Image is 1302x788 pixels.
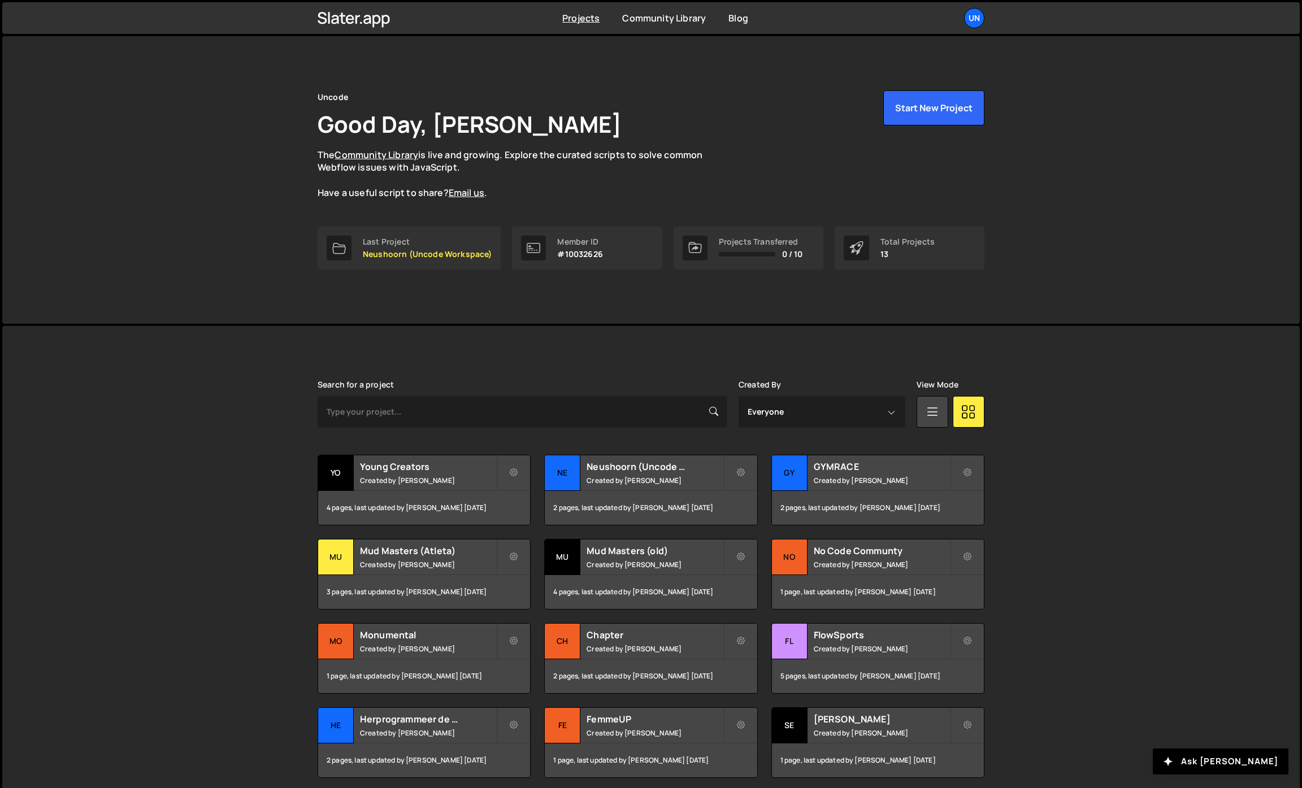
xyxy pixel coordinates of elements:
a: Mu Mud Masters (old) Created by [PERSON_NAME] 4 pages, last updated by [PERSON_NAME] [DATE] [544,539,757,609]
button: Ask [PERSON_NAME] [1153,748,1288,774]
div: He [318,708,354,743]
h2: Monumental [360,629,496,641]
h2: Neushoorn (Uncode Workspace) [587,460,723,473]
input: Type your project... [318,396,727,428]
p: The is live and growing. Explore the curated scripts to solve common Webflow issues with JavaScri... [318,149,724,199]
a: Blog [728,12,748,24]
h1: Good Day, [PERSON_NAME] [318,108,622,140]
a: Ch Chapter Created by [PERSON_NAME] 2 pages, last updated by [PERSON_NAME] [DATE] [544,623,757,694]
small: Created by [PERSON_NAME] [814,476,950,485]
div: No [772,539,808,575]
div: 4 pages, last updated by [PERSON_NAME] [DATE] [318,491,530,525]
div: Fl [772,624,808,659]
span: 0 / 10 [782,250,803,259]
div: 1 page, last updated by [PERSON_NAME] [DATE] [545,743,757,777]
div: Yo [318,455,354,491]
a: Mu Mud Masters (Atleta) Created by [PERSON_NAME] 3 pages, last updated by [PERSON_NAME] [DATE] [318,539,531,609]
p: 13 [880,250,935,259]
small: Created by [PERSON_NAME] [587,644,723,654]
h2: Chapter [587,629,723,641]
a: Last Project Neushoorn (Uncode Workspace) [318,227,501,269]
div: Mu [318,539,354,575]
div: Mo [318,624,354,659]
p: #10032626 [557,250,602,259]
a: Yo Young Creators Created by [PERSON_NAME] 4 pages, last updated by [PERSON_NAME] [DATE] [318,455,531,525]
a: Un [964,8,984,28]
a: No No Code Communty Created by [PERSON_NAME] 1 page, last updated by [PERSON_NAME] [DATE] [771,539,984,609]
div: Se [772,708,808,743]
small: Created by [PERSON_NAME] [587,476,723,485]
div: Projects Transferred [719,237,803,246]
h2: Herprogrammeer de Overheid [360,713,496,725]
label: Search for a project [318,380,394,389]
a: Community Library [622,12,706,24]
small: Created by [PERSON_NAME] [360,476,496,485]
div: 1 page, last updated by [PERSON_NAME] [DATE] [772,743,984,777]
small: Created by [PERSON_NAME] [814,644,950,654]
div: 2 pages, last updated by [PERSON_NAME] [DATE] [318,743,530,777]
h2: Mud Masters (Atleta) [360,545,496,557]
div: GY [772,455,808,491]
a: Email us [449,186,484,199]
small: Created by [PERSON_NAME] [587,560,723,569]
div: 1 page, last updated by [PERSON_NAME] [DATE] [318,659,530,693]
div: Last Project [363,237,492,246]
a: Fe FemmeUP Created by [PERSON_NAME] 1 page, last updated by [PERSON_NAME] [DATE] [544,707,757,778]
small: Created by [PERSON_NAME] [814,728,950,738]
h2: Mud Masters (old) [587,545,723,557]
label: View Mode [917,380,958,389]
a: Projects [562,12,600,24]
div: Total Projects [880,237,935,246]
div: 3 pages, last updated by [PERSON_NAME] [DATE] [318,575,530,609]
a: He Herprogrammeer de Overheid Created by [PERSON_NAME] 2 pages, last updated by [PERSON_NAME] [DATE] [318,707,531,778]
div: Ne [545,455,580,491]
a: GY GYMRACE Created by [PERSON_NAME] 2 pages, last updated by [PERSON_NAME] [DATE] [771,455,984,525]
small: Created by [PERSON_NAME] [814,560,950,569]
h2: [PERSON_NAME] [814,713,950,725]
div: Ch [545,624,580,659]
h2: FlowSports [814,629,950,641]
div: Fe [545,708,580,743]
div: 5 pages, last updated by [PERSON_NAME] [DATE] [772,659,984,693]
div: 4 pages, last updated by [PERSON_NAME] [DATE] [545,575,757,609]
div: Member ID [557,237,602,246]
h2: GYMRACE [814,460,950,473]
div: Mu [545,539,580,575]
small: Created by [PERSON_NAME] [587,728,723,738]
div: 2 pages, last updated by [PERSON_NAME] [DATE] [545,659,757,693]
h2: Young Creators [360,460,496,473]
a: Ne Neushoorn (Uncode Workspace) Created by [PERSON_NAME] 2 pages, last updated by [PERSON_NAME] [... [544,455,757,525]
small: Created by [PERSON_NAME] [360,644,496,654]
h2: No Code Communty [814,545,950,557]
small: Created by [PERSON_NAME] [360,728,496,738]
div: 1 page, last updated by [PERSON_NAME] [DATE] [772,575,984,609]
div: 2 pages, last updated by [PERSON_NAME] [DATE] [772,491,984,525]
label: Created By [739,380,782,389]
a: Fl FlowSports Created by [PERSON_NAME] 5 pages, last updated by [PERSON_NAME] [DATE] [771,623,984,694]
p: Neushoorn (Uncode Workspace) [363,250,492,259]
button: Start New Project [883,90,984,125]
a: Mo Monumental Created by [PERSON_NAME] 1 page, last updated by [PERSON_NAME] [DATE] [318,623,531,694]
h2: FemmeUP [587,713,723,725]
a: Community Library [335,149,418,161]
div: Uncode [318,90,348,104]
a: Se [PERSON_NAME] Created by [PERSON_NAME] 1 page, last updated by [PERSON_NAME] [DATE] [771,707,984,778]
small: Created by [PERSON_NAME] [360,560,496,569]
div: 2 pages, last updated by [PERSON_NAME] [DATE] [545,491,757,525]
